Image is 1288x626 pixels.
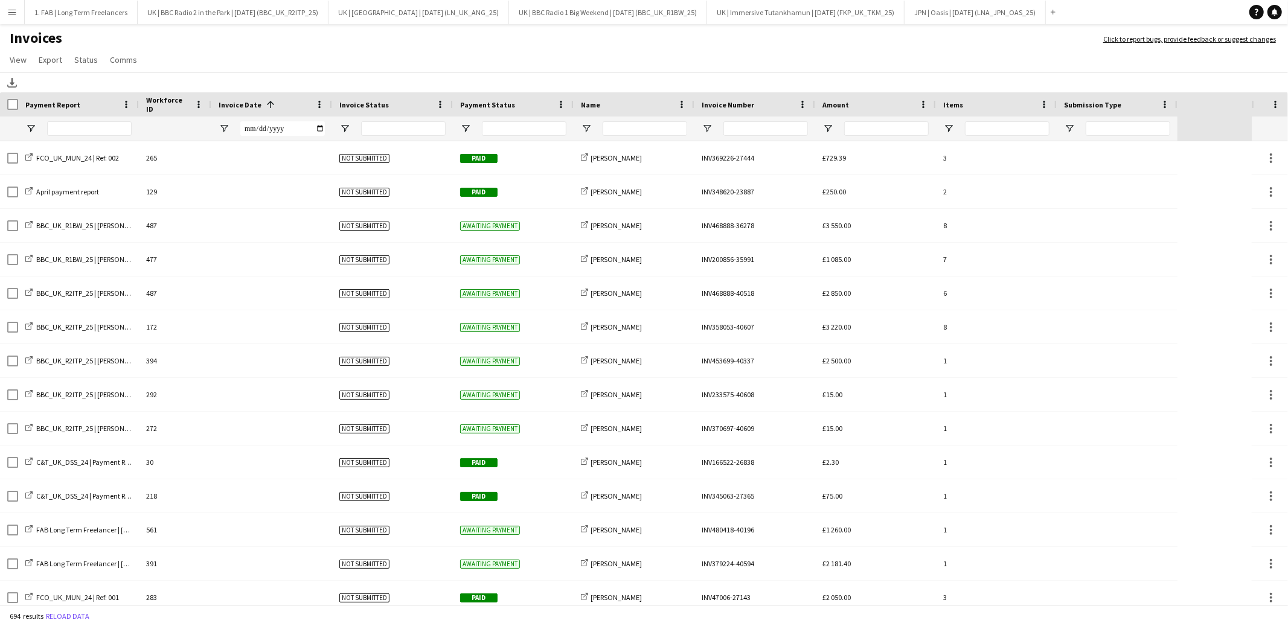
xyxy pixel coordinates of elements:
div: 292 [139,378,211,411]
div: 487 [139,209,211,242]
button: UK | BBC Radio 1 Big Weekend | [DATE] (BBC_UK_R1BW_25) [509,1,707,24]
span: BBC_UK_R1BW_25 | [PERSON_NAME] [36,221,149,230]
span: [PERSON_NAME] [591,458,642,467]
a: FAB Long Term Freelancer | [DATE] | [PERSON_NAME] [25,525,197,534]
button: UK | Immersive Tutankhamun | [DATE] (FKP_UK_TKM_25) [707,1,905,24]
div: 487 [139,276,211,310]
span: Paid [460,188,498,197]
div: INV453699-40337 [694,344,815,377]
button: Open Filter Menu [339,123,350,134]
button: Open Filter Menu [219,123,229,134]
span: Awaiting payment [460,560,520,569]
span: £3 220.00 [822,322,851,331]
span: Not submitted [339,492,389,501]
span: Awaiting payment [460,357,520,366]
div: INV345063-27365 [694,479,815,513]
div: INV200856-35991 [694,243,815,276]
button: Open Filter Menu [25,123,36,134]
a: April payment report [25,187,99,196]
span: Submission Type [1064,100,1121,109]
button: Open Filter Menu [702,123,713,134]
div: 265 [139,141,211,174]
div: 477 [139,243,211,276]
a: Comms [105,52,142,68]
span: [PERSON_NAME] [591,187,642,196]
div: INV370697-40609 [694,412,815,445]
span: £2 050.00 [822,593,851,602]
div: 7 [936,243,1057,276]
button: UK | [GEOGRAPHIC_DATA] | [DATE] (LN_UK_ANG_25) [328,1,509,24]
span: Invoice Status [339,100,389,109]
span: Not submitted [339,289,389,298]
span: FAB Long Term Freelancer | [DATE] | [PERSON_NAME] [36,525,197,534]
span: Not submitted [339,323,389,332]
button: Open Filter Menu [581,123,592,134]
a: C&T_UK_DSS_24 | Payment Run 003 [25,458,146,467]
button: UK | BBC Radio 2 in the Park | [DATE] (BBC_UK_R2ITP_25) [138,1,328,24]
span: Invoice Number [702,100,754,109]
input: Name Filter Input [603,121,687,136]
div: 3 [936,141,1057,174]
div: 3 [936,581,1057,614]
span: [PERSON_NAME] [591,491,642,500]
span: [PERSON_NAME] [591,289,642,298]
span: [PERSON_NAME] [591,424,642,433]
span: [PERSON_NAME] [591,322,642,331]
span: Not submitted [339,391,389,400]
span: [PERSON_NAME] [591,153,642,162]
span: Awaiting payment [460,424,520,433]
span: Not submitted [339,222,389,231]
span: Paid [460,154,498,163]
span: Not submitted [339,424,389,433]
span: Awaiting payment [460,289,520,298]
div: INV47006-27143 [694,581,815,614]
span: Paid [460,492,498,501]
span: BBC_UK_R2ITP_25 | [PERSON_NAME] (2) [36,424,158,433]
app-action-btn: Download [5,75,19,90]
a: BBC_UK_R2ITP_25 | [PERSON_NAME] [25,289,149,298]
input: Invoice Number Filter Input [723,121,808,136]
div: 283 [139,581,211,614]
div: 272 [139,412,211,445]
span: Awaiting payment [460,323,520,332]
div: 1 [936,513,1057,546]
button: Open Filter Menu [822,123,833,134]
div: INV369226-27444 [694,141,815,174]
span: BBC_UK_R2ITP_25 | [PERSON_NAME] (2) [36,390,158,399]
span: [PERSON_NAME] [591,559,642,568]
div: 218 [139,479,211,513]
span: £15.00 [822,390,842,399]
div: 8 [936,209,1057,242]
span: Amount [822,100,849,109]
span: C&T_UK_DSS_24 | Payment Run 004 [36,491,146,500]
span: Payment Report [25,100,80,109]
div: 1 [936,547,1057,580]
span: April payment report [36,187,99,196]
span: £1 085.00 [822,255,851,264]
div: 8 [936,310,1057,343]
input: Invoice Date Filter Input [240,121,325,136]
span: £15.00 [822,424,842,433]
span: Paid [460,593,498,602]
span: Status [74,54,98,65]
button: Open Filter Menu [943,123,954,134]
span: FCO_UK_MUN_24 | Ref: 001 [36,593,119,602]
div: 1 [936,344,1057,377]
a: BBC_UK_R2ITP_25 | [PERSON_NAME] (2) [25,424,158,433]
span: Invoice Date [219,100,261,109]
span: FAB Long Term Freelancer | [DATE] | [PERSON_NAME] [36,559,197,568]
span: Name [581,100,600,109]
button: Open Filter Menu [460,123,471,134]
div: INV233575-40608 [694,378,815,411]
span: Not submitted [339,154,389,163]
input: Payment Report Filter Input [47,121,132,136]
div: 2 [936,175,1057,208]
span: Not submitted [339,255,389,264]
a: Export [34,52,67,68]
span: £3 550.00 [822,221,851,230]
span: [PERSON_NAME] [591,255,642,264]
span: £729.39 [822,153,846,162]
div: INV358053-40607 [694,310,815,343]
div: 1 [936,479,1057,513]
span: Not submitted [339,526,389,535]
